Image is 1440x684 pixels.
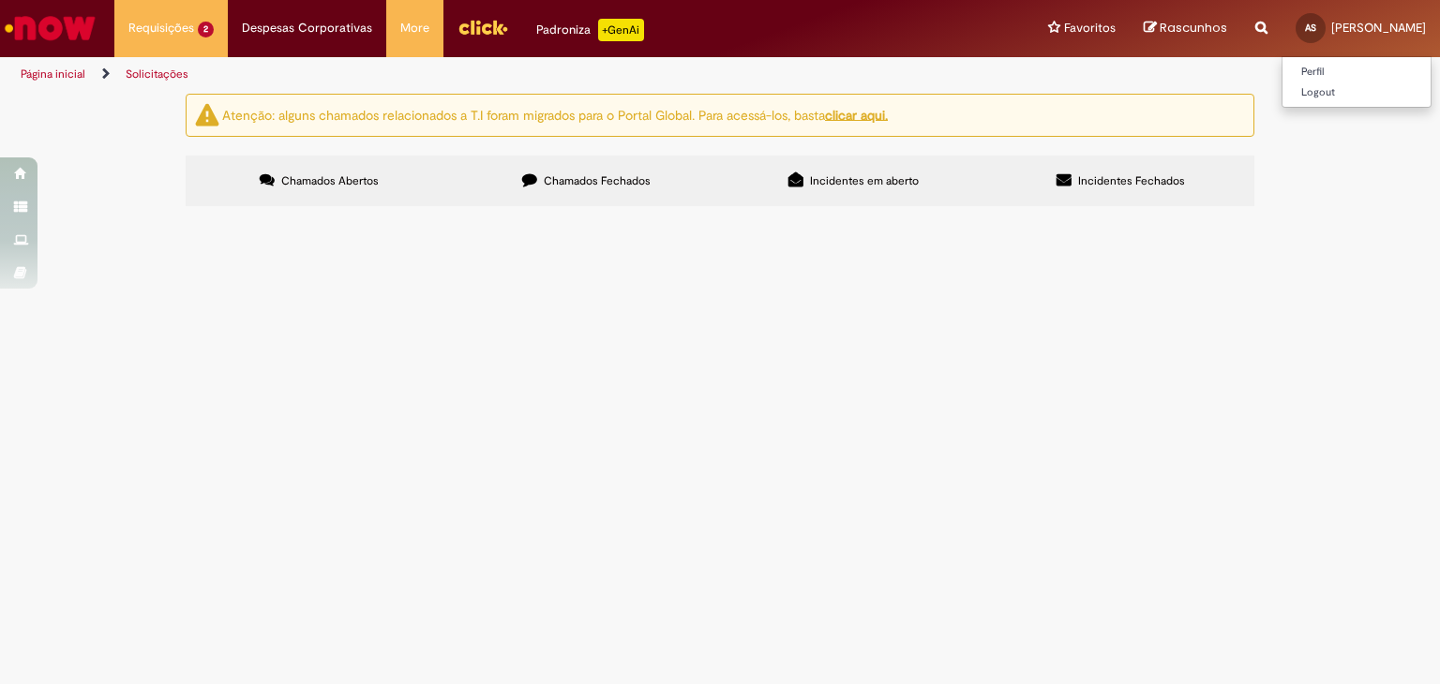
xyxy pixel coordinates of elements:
[21,67,85,82] a: Página inicial
[400,19,429,37] span: More
[1144,20,1227,37] a: Rascunhos
[222,106,888,123] ng-bind-html: Atenção: alguns chamados relacionados a T.I foram migrados para o Portal Global. Para acessá-los,...
[1282,62,1431,82] a: Perfil
[810,173,919,188] span: Incidentes em aberto
[825,106,888,123] a: clicar aqui.
[536,19,644,41] div: Padroniza
[1064,19,1116,37] span: Favoritos
[1160,19,1227,37] span: Rascunhos
[126,67,188,82] a: Solicitações
[128,19,194,37] span: Requisições
[281,173,379,188] span: Chamados Abertos
[2,9,98,47] img: ServiceNow
[1282,82,1431,103] a: Logout
[598,19,644,41] p: +GenAi
[1305,22,1316,34] span: AS
[242,19,372,37] span: Despesas Corporativas
[544,173,651,188] span: Chamados Fechados
[1078,173,1185,188] span: Incidentes Fechados
[198,22,214,37] span: 2
[14,57,946,92] ul: Trilhas de página
[457,13,508,41] img: click_logo_yellow_360x200.png
[1331,20,1426,36] span: [PERSON_NAME]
